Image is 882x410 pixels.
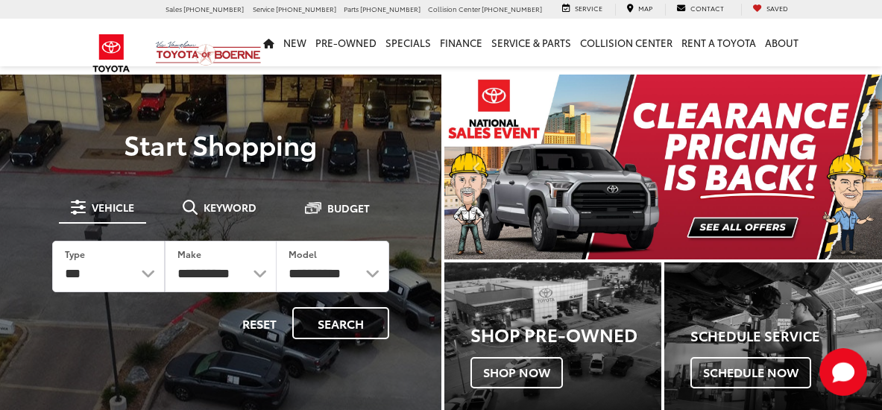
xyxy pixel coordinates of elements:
h3: Shop Pre-Owned [470,324,662,344]
span: Schedule Now [690,357,811,388]
a: Map [615,4,664,16]
span: Map [638,3,652,13]
span: Parts [344,4,359,13]
span: Service [575,3,602,13]
span: Saved [766,3,788,13]
a: Collision Center [576,19,677,66]
span: Service [253,4,274,13]
label: Make [177,247,201,260]
span: Vehicle [92,202,134,212]
a: Specials [381,19,435,66]
a: Rent a Toyota [677,19,760,66]
a: My Saved Vehicles [741,4,799,16]
img: Toyota [84,29,139,78]
a: Finance [435,19,487,66]
span: Shop Now [470,357,563,388]
a: About [760,19,803,66]
span: [PHONE_NUMBER] [276,4,336,13]
span: Keyword [204,202,256,212]
label: Model [289,247,317,260]
svg: Start Chat [819,348,867,396]
button: Reset [230,307,289,339]
a: Contact [665,4,735,16]
span: Budget [327,203,370,213]
span: [PHONE_NUMBER] [360,4,420,13]
button: Click to view previous picture. [444,104,510,230]
a: Service [551,4,614,16]
button: Search [292,307,389,339]
button: Toggle Chat Window [819,348,867,396]
span: Sales [166,4,182,13]
span: Contact [690,3,724,13]
a: New [279,19,311,66]
a: Service & Parts: Opens in a new tab [487,19,576,66]
img: Vic Vaughan Toyota of Boerne [155,40,262,66]
a: Pre-Owned [311,19,381,66]
a: Home [259,19,279,66]
h4: Schedule Service [690,329,882,344]
p: Start Shopping [31,129,410,159]
span: [PHONE_NUMBER] [183,4,244,13]
label: Type [65,247,85,260]
span: [PHONE_NUMBER] [482,4,542,13]
button: Click to view next picture. [816,104,882,230]
span: Collision Center [428,4,480,13]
